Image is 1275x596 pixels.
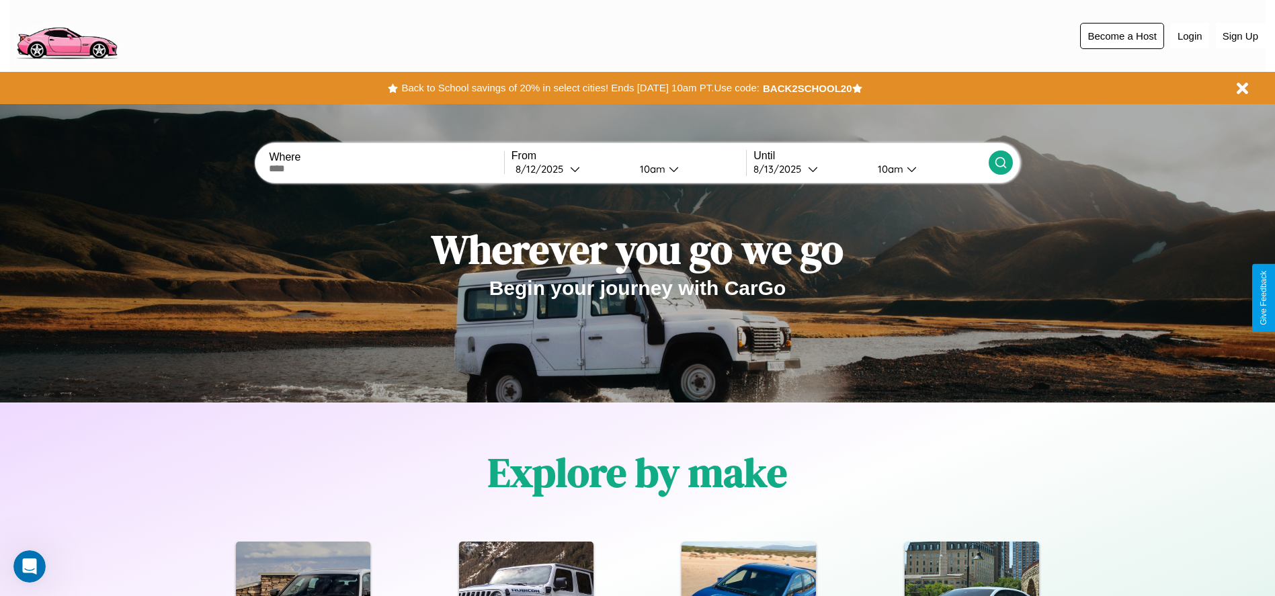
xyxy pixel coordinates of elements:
[488,445,787,500] h1: Explore by make
[398,79,762,97] button: Back to School savings of 20% in select cities! Ends [DATE] 10am PT.Use code:
[753,150,988,162] label: Until
[867,162,989,176] button: 10am
[511,150,746,162] label: From
[1259,271,1268,325] div: Give Feedback
[629,162,747,176] button: 10am
[763,83,852,94] b: BACK2SCHOOL20
[871,163,907,175] div: 10am
[1171,24,1209,48] button: Login
[633,163,669,175] div: 10am
[753,163,808,175] div: 8 / 13 / 2025
[1216,24,1265,48] button: Sign Up
[511,162,629,176] button: 8/12/2025
[1080,23,1164,49] button: Become a Host
[13,550,46,583] iframe: Intercom live chat
[269,151,503,163] label: Where
[10,7,123,62] img: logo
[516,163,570,175] div: 8 / 12 / 2025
